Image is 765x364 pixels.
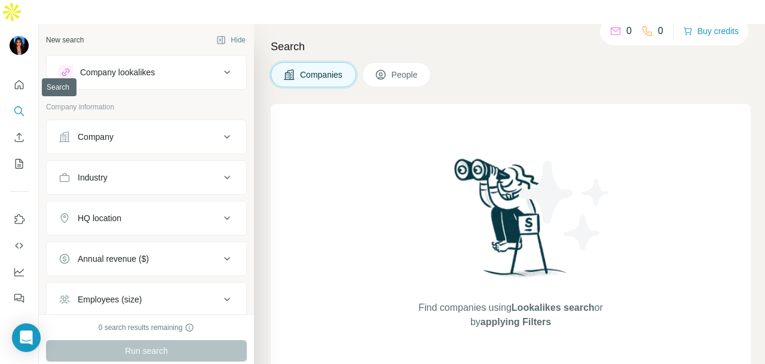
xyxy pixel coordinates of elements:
button: Use Surfe API [10,235,29,256]
div: Company lookalikes [80,66,155,78]
button: Enrich CSV [10,127,29,148]
button: Annual revenue ($) [47,244,246,273]
div: New search [46,35,84,45]
img: Surfe Illustration - Stars [511,152,619,259]
button: Use Surfe on LinkedIn [10,209,29,230]
span: Find companies using or by [415,301,606,329]
div: Company [78,131,114,143]
button: Search [10,100,29,122]
button: My lists [10,153,29,175]
button: Company lookalikes [47,58,246,87]
div: Annual revenue ($) [78,253,149,265]
span: Companies [300,69,344,81]
button: Quick start [10,74,29,96]
span: People [391,69,419,81]
p: 0 [626,24,632,38]
div: Employees (size) [78,293,142,305]
button: Buy credits [683,23,739,39]
p: 0 [658,24,663,38]
div: Open Intercom Messenger [12,323,41,352]
h4: Search [271,38,751,55]
img: Surfe Illustration - Woman searching with binoculars [449,155,573,289]
button: Employees (size) [47,285,246,314]
div: HQ location [78,212,121,224]
button: Feedback [10,287,29,309]
div: 0 search results remaining [99,322,195,333]
div: Industry [78,172,108,183]
span: Lookalikes search [512,302,595,313]
button: Industry [47,163,246,192]
button: Company [47,123,246,151]
img: Avatar [10,36,29,55]
span: applying Filters [481,317,551,327]
p: Company information [46,102,247,112]
button: Dashboard [10,261,29,283]
button: Hide [208,31,254,49]
button: HQ location [47,204,246,233]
